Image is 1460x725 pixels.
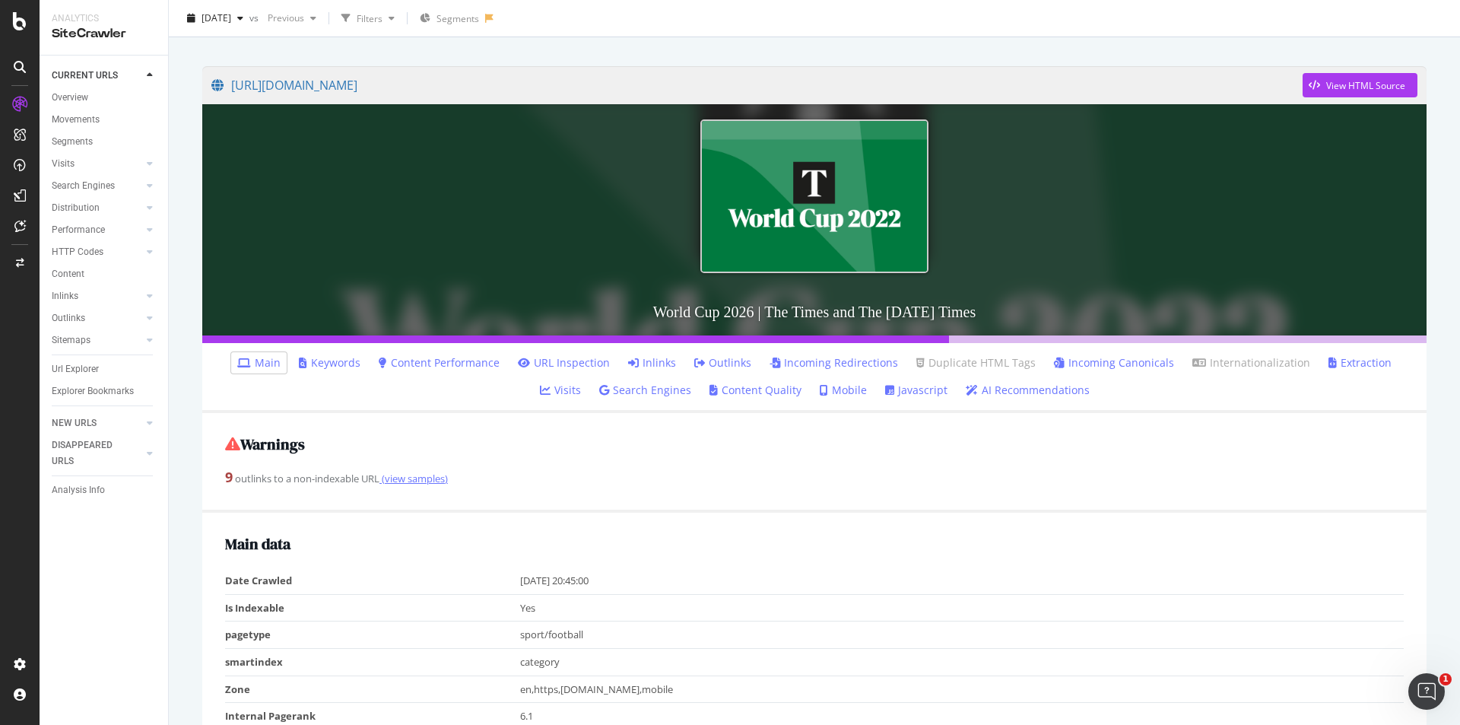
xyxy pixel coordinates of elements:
[237,355,281,370] a: Main
[52,361,99,377] div: Url Explorer
[709,383,801,398] a: Content Quality
[52,244,142,260] a: HTTP Codes
[520,676,1404,703] td: en,https,[DOMAIN_NAME],mobile
[52,134,93,150] div: Segments
[52,90,157,106] a: Overview
[599,383,691,398] a: Search Engines
[262,6,322,30] button: Previous
[770,355,898,370] a: Incoming Redirections
[52,310,142,326] a: Outlinks
[52,68,118,84] div: CURRENT URLS
[379,355,500,370] a: Content Performance
[225,622,520,649] td: pagetype
[1303,73,1417,97] button: View HTML Source
[52,482,157,498] a: Analysis Info
[249,11,262,24] span: vs
[225,536,1404,552] h2: Main data
[225,676,520,703] td: Zone
[1326,79,1405,92] div: View HTML Source
[52,332,90,348] div: Sitemaps
[52,178,115,194] div: Search Engines
[52,437,129,469] div: DISAPPEARED URLS
[518,355,610,370] a: URL Inspection
[520,649,1404,676] td: category
[225,568,520,594] td: Date Crawled
[52,68,142,84] a: CURRENT URLS
[52,90,88,106] div: Overview
[52,482,105,498] div: Analysis Info
[52,383,157,399] a: Explorer Bookmarks
[225,649,520,676] td: smartindex
[700,119,928,272] img: World Cup 2026 | The Times and The Sunday Times
[52,244,103,260] div: HTTP Codes
[520,622,1404,649] td: sport/football
[225,468,233,486] strong: 9
[225,468,1404,488] div: outlinks to a non-indexable URL
[335,6,401,30] button: Filters
[52,415,97,431] div: NEW URLS
[52,12,156,25] div: Analytics
[202,11,231,24] span: 2025 Aug. 29th
[520,594,1404,622] td: Yes
[52,266,157,282] a: Content
[694,355,751,370] a: Outlinks
[52,266,84,282] div: Content
[1439,673,1452,685] span: 1
[52,361,157,377] a: Url Explorer
[1054,355,1174,370] a: Incoming Canonicals
[1192,355,1310,370] a: Internationalization
[52,112,100,128] div: Movements
[52,310,85,326] div: Outlinks
[52,222,105,238] div: Performance
[52,288,142,304] a: Inlinks
[52,178,142,194] a: Search Engines
[820,383,867,398] a: Mobile
[1328,355,1392,370] a: Extraction
[52,156,75,172] div: Visits
[52,200,100,216] div: Distribution
[540,383,581,398] a: Visits
[225,436,1404,453] h2: Warnings
[202,288,1427,335] h3: World Cup 2026 | The Times and The [DATE] Times
[628,355,676,370] a: Inlinks
[916,355,1036,370] a: Duplicate HTML Tags
[1408,673,1445,710] iframe: Intercom live chat
[436,12,479,25] span: Segments
[52,156,142,172] a: Visits
[211,66,1303,104] a: [URL][DOMAIN_NAME]
[52,222,142,238] a: Performance
[52,415,142,431] a: NEW URLS
[379,472,448,485] a: (view samples)
[52,437,142,469] a: DISAPPEARED URLS
[52,288,78,304] div: Inlinks
[357,11,382,24] div: Filters
[181,6,249,30] button: [DATE]
[885,383,947,398] a: Javascript
[52,383,134,399] div: Explorer Bookmarks
[52,112,157,128] a: Movements
[299,355,360,370] a: Keywords
[52,25,156,43] div: SiteCrawler
[52,200,142,216] a: Distribution
[262,11,304,24] span: Previous
[52,332,142,348] a: Sitemaps
[414,6,485,30] button: Segments
[52,134,157,150] a: Segments
[225,594,520,622] td: Is Indexable
[966,383,1090,398] a: AI Recommendations
[520,568,1404,594] td: [DATE] 20:45:00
